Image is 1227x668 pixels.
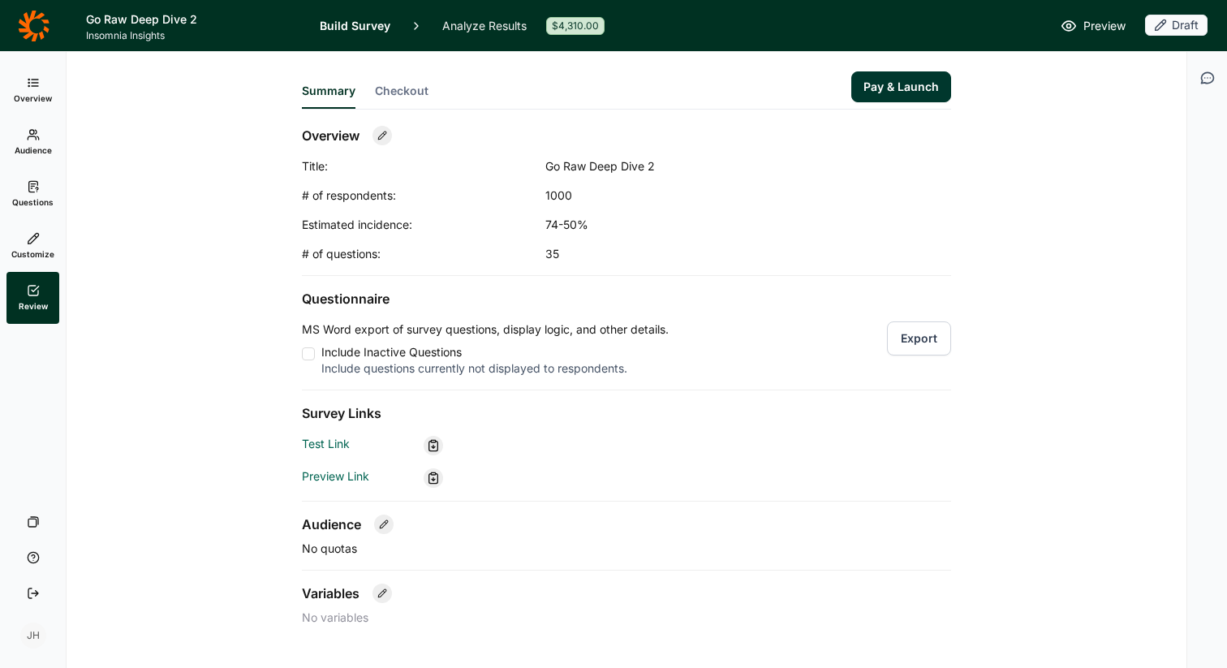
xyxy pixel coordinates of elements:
[15,144,52,156] span: Audience
[302,83,355,109] button: Summary
[302,541,951,557] p: No quotas
[6,220,59,272] a: Customize
[6,64,59,116] a: Overview
[302,437,350,450] a: Test Link
[86,10,300,29] h1: Go Raw Deep Dive 2
[545,246,870,262] div: 35
[302,610,951,626] p: No variables
[302,217,545,233] div: Estimated incidence:
[321,360,669,377] div: Include questions currently not displayed to respondents.
[302,187,545,204] div: # of respondents:
[887,321,951,356] button: Export
[20,623,46,649] div: JH
[302,126,359,145] h2: Overview
[11,248,54,260] span: Customize
[321,344,669,360] div: Include Inactive Questions
[546,17,605,35] div: $4,310.00
[6,272,59,324] a: Review
[302,469,369,483] a: Preview Link
[19,300,48,312] span: Review
[375,83,428,99] span: Checkout
[1145,15,1208,36] div: Draft
[424,436,443,455] div: Copy link
[6,116,59,168] a: Audience
[545,158,870,175] div: Go Raw Deep Dive 2
[424,468,443,488] div: Copy link
[302,515,361,534] h2: Audience
[6,168,59,220] a: Questions
[1083,16,1126,36] span: Preview
[302,584,359,603] h2: Variables
[14,93,52,104] span: Overview
[1145,15,1208,37] button: Draft
[302,403,951,423] h2: Survey Links
[1061,16,1126,36] a: Preview
[545,217,870,233] div: 74-50%
[545,187,870,204] div: 1000
[86,29,300,42] span: Insomnia Insights
[302,321,669,338] p: MS Word export of survey questions, display logic, and other details.
[302,289,951,308] h2: Questionnaire
[302,158,545,175] div: Title:
[12,196,54,208] span: Questions
[851,71,951,102] button: Pay & Launch
[302,246,545,262] div: # of questions:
